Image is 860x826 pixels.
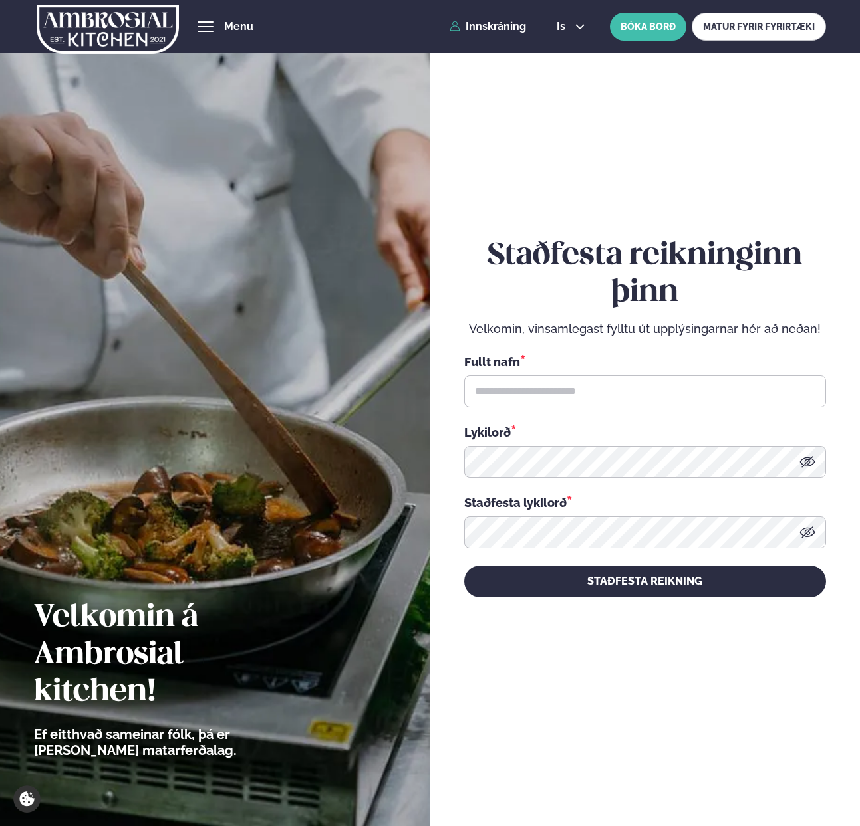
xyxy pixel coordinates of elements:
button: STAÐFESTA REIKNING [464,566,826,597]
span: is [557,21,569,32]
a: Cookie settings [13,785,41,813]
a: MATUR FYRIR FYRIRTÆKI [692,13,826,41]
div: Lykilorð [464,423,826,441]
div: Staðfesta lykilorð [464,494,826,511]
p: Velkomin, vinsamlegast fylltu út upplýsingarnar hér að neðan! [464,321,826,337]
img: logo [37,2,179,56]
button: is [546,21,596,32]
h2: Staðfesta reikninginn þinn [464,237,826,312]
h2: Velkomin á Ambrosial kitchen! [34,599,310,711]
p: Ef eitthvað sameinar fólk, þá er [PERSON_NAME] matarferðalag. [34,726,310,758]
div: Fullt nafn [464,353,826,370]
a: Innskráning [450,21,526,33]
button: hamburger [198,19,214,35]
button: BÓKA BORÐ [610,13,686,41]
